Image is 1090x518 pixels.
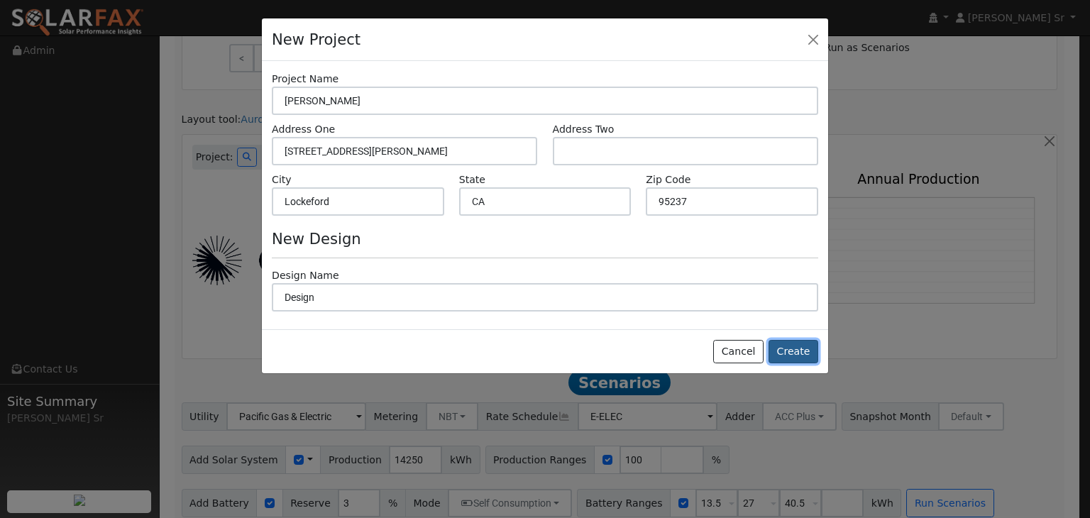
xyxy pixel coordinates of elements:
[272,72,338,87] label: Project Name
[272,28,360,51] h4: New Project
[459,172,485,187] label: State
[553,122,615,137] label: Address Two
[272,172,292,187] label: City
[272,268,339,283] label: Design Name
[769,340,818,364] button: Create
[713,340,764,364] button: Cancel
[646,172,690,187] label: Zip Code
[272,122,335,137] label: Address One
[272,230,818,248] h4: New Design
